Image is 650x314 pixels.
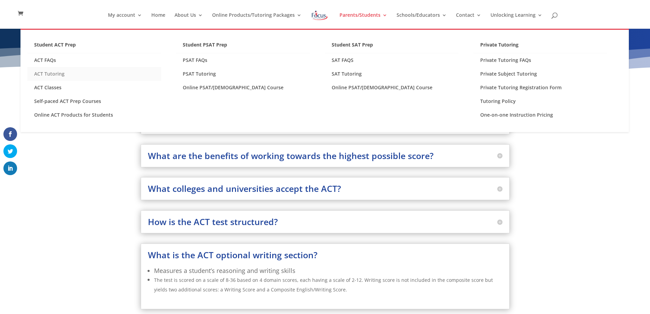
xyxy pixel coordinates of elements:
[473,40,607,53] a: Private Tutoring
[27,53,161,67] a: ACT FAQs
[397,13,447,29] a: Schools/Educators
[473,94,607,108] a: Tutoring Policy
[473,67,607,81] a: Private Subject Tutoring
[27,108,161,122] a: Online ACT Products for Students
[154,277,493,293] span: The test is scored on a scale of 8-36 based on 4 domain scores, each having a scale of 2-12. Writ...
[27,94,161,108] a: Self-paced ACT Prep Courses
[148,184,502,193] h3: What colleges and universities accept the ACT?
[311,9,329,22] img: Focus on Learning
[325,53,459,67] a: SAT FAQS
[176,53,310,67] a: PSAT FAQs
[108,13,142,29] a: My account
[27,40,161,53] a: Student ACT Prep
[176,81,310,94] a: Online PSAT/[DEMOGRAPHIC_DATA] Course
[154,266,502,275] li: Measures a student’s reasoning and writing skills
[473,81,607,94] a: Private Tutoring Registration Form
[456,13,481,29] a: Contact
[175,13,203,29] a: About Us
[151,13,165,29] a: Home
[473,53,607,67] a: Private Tutoring FAQs
[325,67,459,81] a: SAT Tutoring
[27,67,161,81] a: ACT Tutoring
[176,67,310,81] a: PSAT Tutoring
[325,40,459,53] a: Student SAT Prep
[27,81,161,94] a: ACT Classes
[148,218,502,226] h3: How is the ACT test structured?
[148,152,502,160] h3: What are the benefits of working towards the highest possible score?
[490,13,542,29] a: Unlocking Learning
[148,251,502,259] h3: What is the ACT optional writing section?
[212,13,302,29] a: Online Products/Tutoring Packages
[325,81,459,94] a: Online PSAT/[DEMOGRAPHIC_DATA] Course
[340,13,387,29] a: Parents/Students
[176,40,310,53] a: Student PSAT Prep
[473,108,607,122] a: One-on-one Instruction Pricing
